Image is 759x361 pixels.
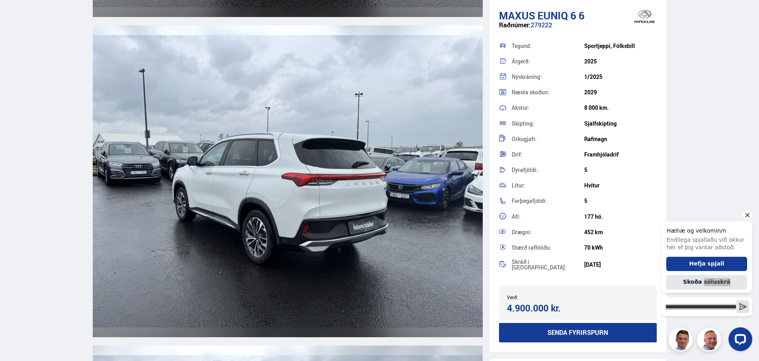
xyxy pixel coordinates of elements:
[584,151,657,158] div: Framhjóladrif
[584,58,657,65] div: 2025
[584,136,657,142] div: Rafmagn
[584,43,657,49] div: Sportjeppi, Fólksbíll
[93,25,483,337] img: 3425846.jpeg
[512,74,584,80] div: Nýskráning:
[584,105,657,111] div: 8 000 km.
[512,259,584,270] div: Skráð í [GEOGRAPHIC_DATA]:
[512,214,584,220] div: Afl:
[512,229,584,235] div: Drægni:
[584,89,657,96] div: 2029
[512,43,584,49] div: Tegund:
[584,167,657,173] div: 5
[512,245,584,250] div: Stærð rafhlöðu:
[499,21,657,37] div: 279222
[512,167,584,173] div: Dyrafjöldi:
[512,90,584,95] div: Næsta skoðun:
[537,8,585,23] span: Euniq 6 6
[584,229,657,235] div: 452 km
[507,294,578,300] div: Verð:
[584,244,657,251] div: 70 kWh
[512,198,584,204] div: Farþegafjöldi:
[512,152,584,157] div: Drif:
[499,8,535,23] span: Maxus
[512,59,584,64] div: Árgerð:
[512,121,584,126] div: Skipting:
[499,323,657,342] button: Senda fyrirspurn
[629,4,660,29] img: brand logo
[499,21,531,29] span: Raðnúmer:
[512,183,584,188] div: Litur:
[507,303,575,313] div: 4.900.000 kr.
[584,182,657,189] div: Hvítur
[584,120,657,127] div: Sjálfskipting
[584,214,657,220] div: 177 hö.
[584,198,657,204] div: 5
[584,262,657,268] div: [DATE]
[655,207,755,357] iframe: LiveChat chat widget
[512,105,584,111] div: Akstur:
[584,74,657,80] div: 1/2025
[512,136,584,142] div: Orkugjafi:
